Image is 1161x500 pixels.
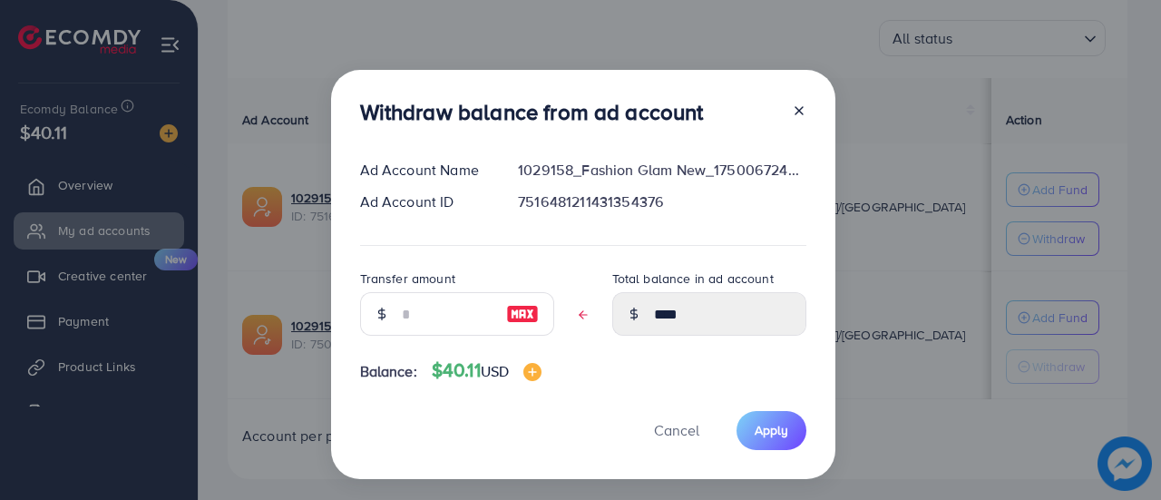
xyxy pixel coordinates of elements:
button: Cancel [631,411,722,450]
button: Apply [737,411,806,450]
label: Total balance in ad account [612,270,774,288]
span: Cancel [654,420,699,440]
h4: $40.11 [432,359,541,382]
img: image [506,303,539,325]
img: image [523,363,541,381]
div: Ad Account ID [346,191,504,212]
h3: Withdraw balance from ad account [360,99,704,125]
div: Ad Account Name [346,160,504,181]
span: USD [481,361,509,381]
span: Apply [755,421,788,439]
label: Transfer amount [360,270,455,288]
span: Balance: [360,361,417,382]
div: 1029158_Fashion Glam New_1750067246612 [503,160,820,181]
div: 7516481211431354376 [503,191,820,212]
